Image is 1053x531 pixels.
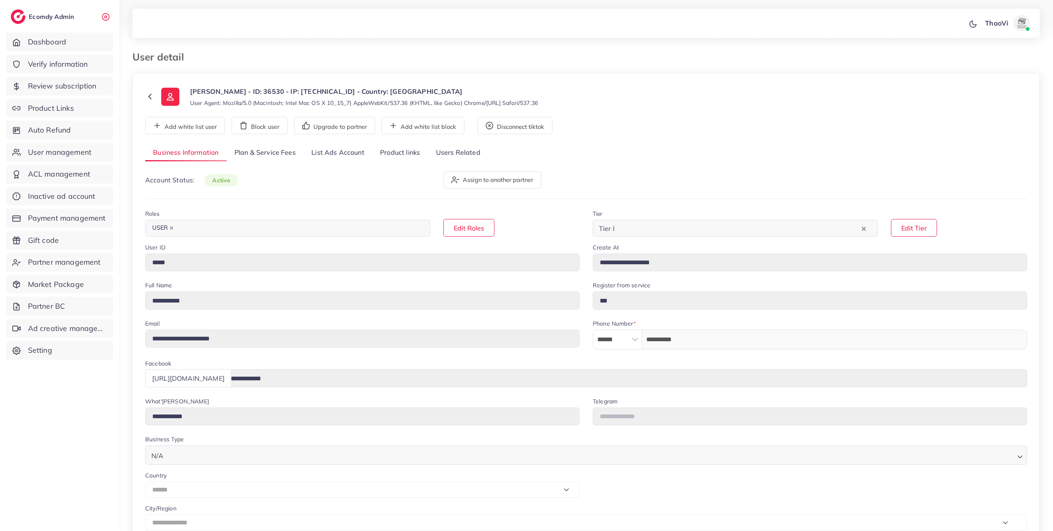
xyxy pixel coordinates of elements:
[28,257,101,268] span: Partner management
[593,243,619,252] label: Create At
[150,450,165,462] span: N/A
[145,210,160,218] label: Roles
[232,117,288,134] button: Block user
[28,345,52,356] span: Setting
[148,222,177,234] span: USER
[6,275,113,294] a: Market Package
[227,144,304,162] a: Plan & Service Fees
[145,359,171,368] label: Facebook
[145,281,172,289] label: Full Name
[6,121,113,140] a: Auto Refund
[6,33,113,51] a: Dashboard
[443,219,494,237] button: Edit Roles
[6,253,113,272] a: Partner management
[981,15,1033,31] a: ThaoViavatar
[145,319,160,328] label: Email
[145,445,1027,465] div: Search for option
[304,144,372,162] a: List Ads Account
[145,220,430,237] div: Search for option
[597,222,616,235] span: Tier I
[145,243,165,252] label: User ID
[145,175,238,185] p: Account Status:
[132,51,190,63] h3: User detail
[28,81,97,91] span: Review subscription
[6,297,113,316] a: Partner BC
[28,147,91,158] span: User management
[381,117,464,134] button: Add white list block
[28,213,106,224] span: Payment management
[28,59,88,70] span: Verify information
[1014,15,1030,31] img: avatar
[891,219,937,237] button: Edit Tier
[6,341,113,360] a: Setting
[6,319,113,338] a: Ad creative management
[145,369,231,387] div: [URL][DOMAIN_NAME]
[593,397,617,405] label: Telegram
[6,165,113,184] a: ACL management
[190,86,538,96] p: [PERSON_NAME] - ID: 36530 - IP: [TECHNICAL_ID] - Country: [GEOGRAPHIC_DATA]
[28,279,84,290] span: Market Package
[294,117,375,134] button: Upgrade to partner
[11,9,26,24] img: logo
[28,169,90,179] span: ACL management
[6,143,113,162] a: User management
[178,222,420,235] input: Search for option
[593,281,650,289] label: Register from service
[166,448,1014,462] input: Search for option
[593,220,878,237] div: Search for option
[145,504,176,512] label: City/Region
[28,191,95,202] span: Inactive ad account
[161,88,179,106] img: ic-user-info.36bf1079.svg
[28,235,59,246] span: Gift code
[593,319,636,328] label: Phone Number
[190,99,538,107] small: User Agent: Mozilla/5.0 (Macintosh; Intel Mac OS X 10_15_7) AppleWebKit/537.36 (KHTML, like Gecko...
[617,222,860,235] input: Search for option
[6,99,113,118] a: Product Links
[145,397,209,405] label: What'[PERSON_NAME]
[145,435,184,443] label: Business Type
[372,144,428,162] a: Product links
[28,37,66,47] span: Dashboard
[593,210,603,218] label: Tier
[862,224,866,233] button: Clear Selected
[28,103,74,114] span: Product Links
[169,226,174,230] button: Deselect USER
[478,117,552,134] button: Disconnect tiktok
[6,187,113,206] a: Inactive ad account
[204,174,238,186] span: active
[145,471,167,480] label: Country
[985,18,1008,28] p: ThaoVi
[6,231,113,250] a: Gift code
[28,323,107,334] span: Ad creative management
[29,13,76,21] h2: Ecomdy Admin
[145,117,225,134] button: Add white list user
[145,144,227,162] a: Business Information
[428,144,488,162] a: Users Related
[28,301,65,312] span: Partner BC
[28,125,71,135] span: Auto Refund
[443,171,541,189] button: Assign to another partner
[6,77,113,95] a: Review subscription
[11,9,76,24] a: logoEcomdy Admin
[6,209,113,228] a: Payment management
[6,55,113,74] a: Verify information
